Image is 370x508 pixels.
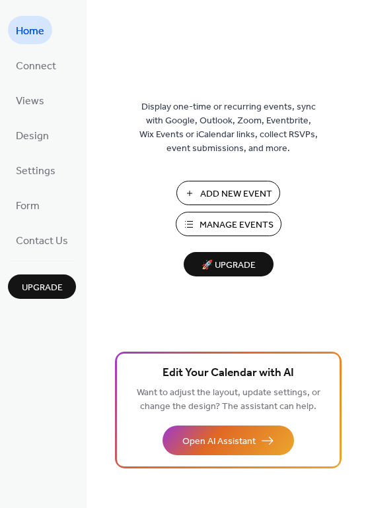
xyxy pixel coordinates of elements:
[163,364,294,383] span: Edit Your Calendar with AI
[16,161,55,181] span: Settings
[8,156,63,184] a: Settings
[8,16,52,44] a: Home
[176,212,281,236] button: Manage Events
[200,218,274,232] span: Manage Events
[137,384,320,416] span: Want to adjust the layout, update settings, or change the design? The assistant can help.
[22,281,63,295] span: Upgrade
[16,196,40,216] span: Form
[8,274,76,299] button: Upgrade
[8,51,64,79] a: Connect
[16,56,56,77] span: Connect
[200,187,272,201] span: Add New Event
[16,21,44,42] span: Home
[176,181,280,205] button: Add New Event
[139,100,318,156] span: Display one-time or recurring events, sync with Google, Outlook, Zoom, Eventbrite, Wix Events or ...
[8,226,76,254] a: Contact Us
[192,257,266,274] span: 🚀 Upgrade
[8,191,48,219] a: Form
[163,426,294,455] button: Open AI Assistant
[16,91,44,111] span: Views
[16,126,49,146] span: Design
[8,86,52,114] a: Views
[184,252,274,276] button: 🚀 Upgrade
[8,121,57,149] a: Design
[16,231,68,251] span: Contact Us
[182,435,256,449] span: Open AI Assistant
